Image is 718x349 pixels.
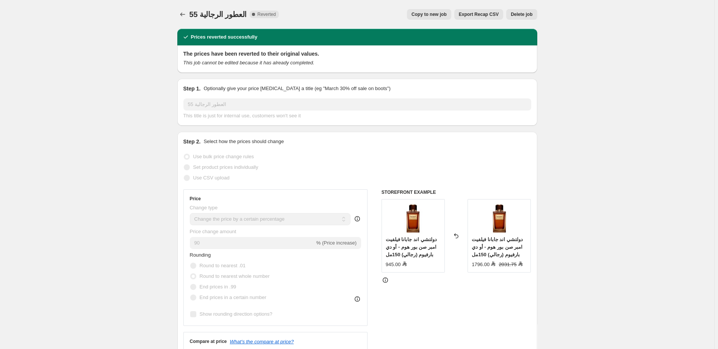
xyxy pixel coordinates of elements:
span: Rounding [190,252,211,258]
input: -15 [190,237,315,249]
span: Set product prices individually [193,164,258,170]
span: Price change amount [190,229,236,234]
h2: Step 2. [183,138,201,145]
p: Optionally give your price [MEDICAL_DATA] a title (eg "March 30% off sale on boots") [203,85,390,92]
div: 945.00 [386,261,407,268]
span: End prices in a certain number [200,294,266,300]
span: دولتشي اند جابانا فيلفيت امبر صن بور هوم - أو دي بارفيوم (رجالي) 150مل [386,237,437,257]
span: End prices in .99 [200,284,236,290]
img: 08292022123432630c88288a53c_80x.jpg [484,203,515,234]
button: Copy to new job [407,9,451,20]
span: Reverted [257,11,276,17]
button: Export Recap CSV [454,9,503,20]
strike: 2031.75 [499,261,522,268]
span: Show rounding direction options? [200,311,272,317]
span: Copy to new job [411,11,447,17]
h2: The prices have been reverted to their original values. [183,50,531,58]
span: 55 العطور الرجالية [189,10,247,19]
span: Round to nearest whole number [200,273,270,279]
span: Delete job [511,11,532,17]
span: This title is just for internal use, customers won't see it [183,113,301,118]
h3: Price [190,196,201,202]
div: 1796.00 [472,261,496,268]
img: 08292022123432630c88288a53c_80x.jpg [398,203,428,234]
h3: Compare at price [190,338,227,344]
h6: STOREFRONT EXAMPLE [382,189,531,195]
span: دولتشي اند جابانا فيلفيت امبر صن بور هوم - أو دي بارفيوم (رجالي) 150مل [472,237,523,257]
span: % (Price increase) [316,240,357,246]
span: Use CSV upload [193,175,230,181]
h2: Step 1. [183,85,201,92]
button: Delete job [506,9,537,20]
h2: Prices reverted successfully [191,33,258,41]
p: Select how the prices should change [203,138,284,145]
span: Use bulk price change rules [193,154,254,159]
span: Export Recap CSV [459,11,499,17]
span: Change type [190,205,218,210]
button: What's the compare at price? [230,339,294,344]
button: Price change jobs [177,9,188,20]
input: 30% off holiday sale [183,98,531,111]
span: Round to nearest .01 [200,263,246,268]
div: help [354,215,361,223]
i: This job cannot be edited because it has already completed. [183,60,314,65]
